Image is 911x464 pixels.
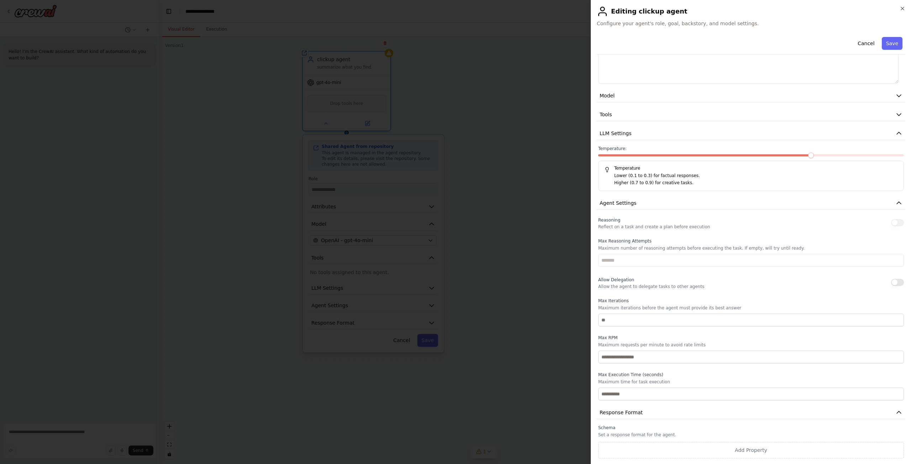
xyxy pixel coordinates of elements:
[598,342,904,348] p: Maximum requests per minute to avoid rate limits
[597,406,905,419] button: Response Format
[598,442,904,458] button: Add Property
[597,127,905,140] button: LLM Settings
[598,298,904,304] label: Max Iterations
[598,425,904,431] label: Schema
[604,165,898,171] h5: Temperature
[598,432,904,438] p: Set a response format for the agent.
[853,37,879,50] button: Cancel
[600,409,643,416] span: Response Format
[598,305,904,311] p: Maximum iterations before the agent must provide its best answer
[614,172,898,180] p: Lower (0.1 to 0.3) for factual responses.
[597,89,905,102] button: Model
[600,130,632,137] span: LLM Settings
[598,146,627,151] span: Temperature:
[597,20,905,27] span: Configure your agent's role, goal, backstory, and model settings.
[598,224,710,230] p: Reflect on a task and create a plan before execution
[600,199,636,207] span: Agent Settings
[882,37,902,50] button: Save
[597,108,905,121] button: Tools
[614,180,898,187] p: Higher (0.7 to 0.9) for creative tasks.
[598,277,634,282] span: Allow Delegation
[597,6,905,17] h2: Editing clickup agent
[598,379,904,385] p: Maximum time for task execution
[598,372,904,378] label: Max Execution Time (seconds)
[598,218,620,223] span: Reasoning
[600,111,612,118] span: Tools
[598,284,704,289] p: Allow the agent to delegate tasks to other agents
[598,245,904,251] p: Maximum number of reasoning attempts before executing the task. If empty, will try until ready.
[598,335,904,341] label: Max RPM
[598,238,904,244] label: Max Reasoning Attempts
[600,92,615,99] span: Model
[597,197,905,210] button: Agent Settings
